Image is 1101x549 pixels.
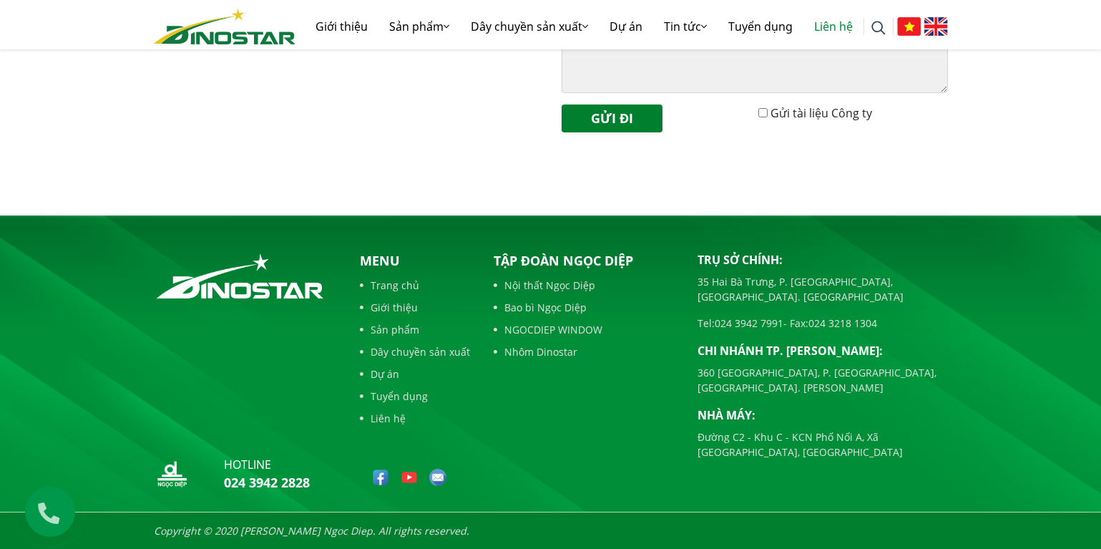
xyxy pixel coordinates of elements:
[698,429,948,460] p: Đường C2 - Khu C - KCN Phố Nối A, Xã [GEOGRAPHIC_DATA], [GEOGRAPHIC_DATA]
[378,4,460,49] a: Sản phẩm
[718,4,803,49] a: Tuyển dụng
[360,411,470,426] a: Liên hệ
[653,4,718,49] a: Tin tức
[360,300,470,315] a: Giới thiệu
[803,4,863,49] a: Liên hệ
[698,274,948,304] p: 35 Hai Bà Trưng, P. [GEOGRAPHIC_DATA], [GEOGRAPHIC_DATA]. [GEOGRAPHIC_DATA]
[154,9,295,44] img: logo
[360,366,470,382] a: Dự án
[360,344,470,359] a: Dây chuyền sản xuất
[305,4,378,49] a: Giới thiệu
[360,322,470,337] a: Sản phẩm
[460,4,599,49] a: Dây chuyền sản xuất
[808,316,877,330] a: 024 3218 1304
[154,251,326,301] img: logo_footer
[224,456,310,473] p: hotline
[154,456,190,492] img: logo_nd_footer
[494,278,676,293] a: Nội thất Ngọc Diệp
[897,17,921,36] img: Tiếng Việt
[224,474,310,491] a: 024 3942 2828
[494,322,676,337] a: NGOCDIEP WINDOW
[924,17,948,36] img: English
[770,105,872,122] label: Gửi tài liệu Công ty
[599,4,653,49] a: Dự án
[562,105,662,132] button: Gửi đi
[360,278,470,293] a: Trang chủ
[698,407,948,424] p: Nhà máy:
[698,251,948,268] p: Trụ sở chính:
[698,365,948,395] p: 360 [GEOGRAPHIC_DATA], P. [GEOGRAPHIC_DATA], [GEOGRAPHIC_DATA]. [PERSON_NAME]
[871,21,886,35] img: search
[698,342,948,359] p: Chi nhánh TP. [PERSON_NAME]:
[154,524,469,538] i: Copyright © 2020 [PERSON_NAME] Ngoc Diep. All rights reserved.
[360,251,470,271] p: Menu
[494,300,676,315] a: Bao bì Ngọc Diệp
[715,316,783,330] a: 024 3942 7991
[360,389,470,404] a: Tuyển dụng
[494,344,676,359] a: Nhôm Dinostar
[494,251,676,271] p: Tập đoàn Ngọc Diệp
[698,316,948,331] p: Tel: - Fax:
